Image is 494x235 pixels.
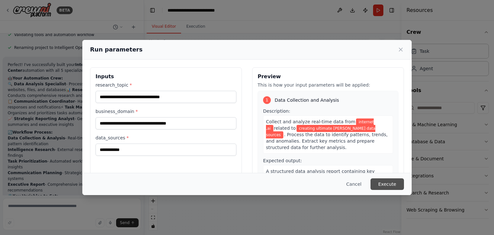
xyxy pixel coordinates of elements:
[266,125,375,138] span: Variable: research_topic
[266,132,388,150] span: . Process the data to identify patterns, trends, and anomalies. Extract key metrics and prepare s...
[274,126,296,131] span: related to
[263,108,290,114] span: Description:
[263,158,302,163] span: Expected output:
[266,118,374,132] span: Variable: data_sources
[96,73,236,80] h3: Inputs
[258,73,398,80] h3: Preview
[96,108,236,115] label: business_domain
[96,82,236,88] label: research_topic
[275,97,339,103] span: Data Collection and Analysis
[370,178,404,190] button: Execute
[341,178,367,190] button: Cancel
[96,135,236,141] label: data_sources
[266,169,385,193] span: A structured data analysis report containing key metrics, identified patterns, trends, and anomal...
[263,96,271,104] div: 1
[266,119,355,124] span: Collect and analyze real-time data from
[258,82,398,88] p: This is how your input parameters will be applied:
[90,45,142,54] h2: Run parameters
